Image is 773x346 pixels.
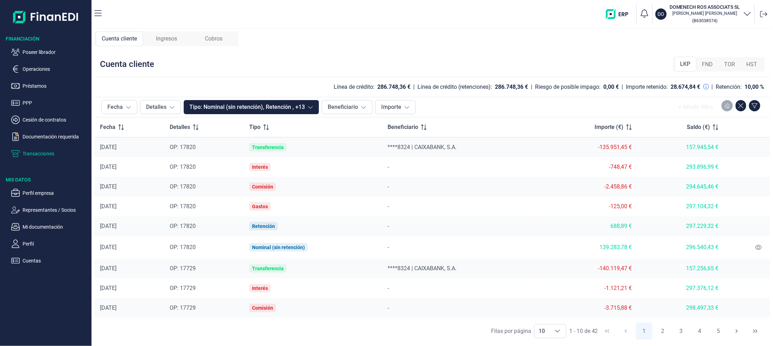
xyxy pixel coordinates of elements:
[11,99,89,107] button: PPP
[697,57,719,72] div: FND
[23,65,89,73] p: Operaciones
[100,183,158,190] div: [DATE]
[11,189,89,197] button: Perfil empresa
[102,35,137,43] span: Cuenta cliente
[252,266,284,271] div: Transferencia
[96,31,143,46] div: Cuenta cliente
[388,144,457,150] span: ****8324 | CAIXABANK, S.A.
[252,204,268,209] div: Gastos
[643,304,718,311] div: 298.497,33 €
[375,100,416,114] button: Importe
[252,144,284,150] div: Transferencia
[643,163,718,171] div: 293.896,99 €
[23,189,89,197] p: Perfil empresa
[11,206,89,214] button: Representantes / Socios
[617,323,634,340] button: Previous Page
[170,304,196,311] span: OP: 17729
[636,323,653,340] button: Page 1
[549,325,566,338] div: Choose
[691,323,708,340] button: Page 4
[388,244,389,251] span: -
[13,6,79,28] img: Logo de aplicación
[11,48,89,56] button: Poseer librador
[547,285,632,292] div: -1.121,21 €
[170,144,196,150] span: OP: 17820
[23,82,89,90] p: Préstamos
[728,323,745,340] button: Next Page
[170,285,196,291] span: OP: 17729
[252,305,273,311] div: Comisión
[747,323,764,340] button: Last Page
[170,163,196,170] span: OP: 17820
[170,223,196,229] span: OP: 17820
[23,206,89,214] p: Representantes / Socios
[569,328,598,334] span: 1 - 10 de 42
[547,265,632,272] div: -140.119,47 €
[643,285,718,292] div: 297.376,12 €
[11,65,89,73] button: Operaciones
[252,223,275,229] div: Retención
[184,100,319,114] button: Tipo: Nominal (sin retención), Retención , +13
[170,244,196,251] span: OP: 17820
[643,183,718,190] div: 294.645,46 €
[603,84,619,91] div: 0,00 €
[101,100,137,114] button: Fecha
[670,11,740,16] p: [PERSON_NAME] [PERSON_NAME]
[252,245,305,250] div: Nominal (sin retención)
[23,132,89,141] p: Documentación requerida
[11,132,89,141] button: Documentación requerida
[680,60,691,68] span: LKP
[100,223,158,230] div: [DATE]
[535,84,601,91] div: Riesgo de posible impago:
[388,183,389,190] span: -
[655,4,752,25] button: DODOMENECH ROS ASSOCIATS SL[PERSON_NAME] [PERSON_NAME](B63038574)
[702,60,713,69] span: FND
[11,257,89,265] button: Cuentas
[547,203,632,210] div: -125,00 €
[170,123,190,131] span: Detalles
[534,325,549,338] span: 10
[190,31,237,46] div: Cobros
[100,163,158,171] div: [DATE]
[23,257,89,265] p: Cuentas
[377,84,410,91] div: 286.748,36 €
[547,163,632,171] div: -748,47 €
[334,84,375,91] div: Línea de crédito:
[388,203,389,210] span: -
[249,123,260,131] span: Tipo
[11,149,89,158] button: Transacciones
[692,18,718,23] small: Copiar cif
[252,184,273,190] div: Comisión
[170,183,196,190] span: OP: 17820
[170,265,196,272] span: OP: 17729
[547,223,632,230] div: 688,89 €
[388,223,389,229] span: -
[606,9,634,19] img: erp
[23,240,89,248] p: Perfil
[622,83,623,91] div: |
[724,60,735,69] span: TOR
[712,83,713,91] div: |
[745,84,765,91] div: 10,00 %
[716,84,742,91] div: Retención:
[531,83,532,91] div: |
[140,100,181,114] button: Detalles
[495,84,528,91] div: 286.748,36 €
[100,144,158,151] div: [DATE]
[643,244,718,251] div: 296.540,43 €
[100,203,158,210] div: [DATE]
[388,265,457,272] span: ****8324 | CAIXABANK, S.A.
[23,116,89,124] p: Cesión de contratos
[643,203,718,210] div: 297.104,32 €
[643,265,718,272] div: 157.256,65 €
[687,123,710,131] span: Saldo (€)
[671,84,700,91] div: 28.674,84 €
[741,57,763,72] div: HST
[388,163,389,170] span: -
[658,11,665,18] p: DO
[654,323,671,340] button: Page 2
[388,285,389,291] span: -
[156,35,177,43] span: Ingresos
[252,164,268,170] div: Interés
[674,57,697,72] div: LKP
